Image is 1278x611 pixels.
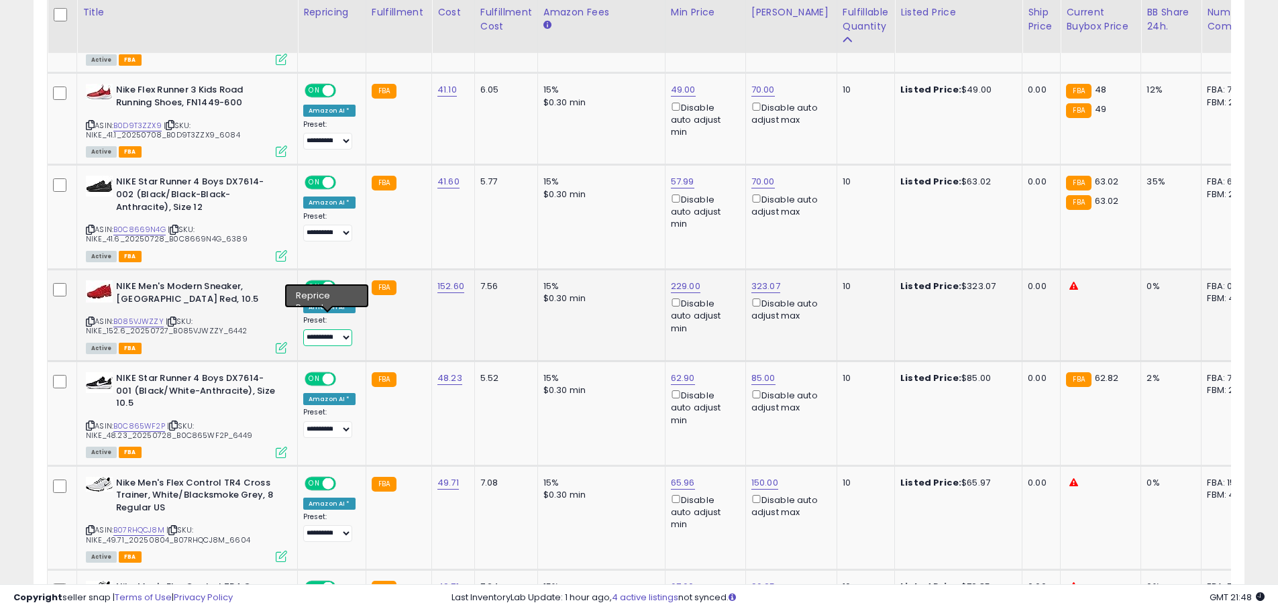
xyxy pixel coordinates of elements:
[86,447,117,458] span: All listings currently available for purchase on Amazon
[116,176,279,217] b: NIKE Star Runner 4 Boys DX7614-002 (Black/Black-Black-Anthracite), Size 12
[303,105,356,117] div: Amazon AI *
[115,591,172,604] a: Terms of Use
[334,282,356,293] span: OFF
[86,551,117,563] span: All listings currently available for purchase on Amazon
[1028,5,1055,34] div: Ship Price
[671,296,735,335] div: Disable auto adjust min
[1207,97,1251,109] div: FBM: 2
[437,5,469,19] div: Cost
[303,5,360,19] div: Repricing
[1028,280,1050,292] div: 0.00
[1095,195,1119,207] span: 63.02
[303,512,356,543] div: Preset:
[671,388,735,427] div: Disable auto adjust min
[116,372,279,413] b: NIKE Star Runner 4 Boys DX7614-001 (Black/White-Anthracite), Size 10.5
[900,372,961,384] b: Listed Price:
[900,476,961,489] b: Listed Price:
[86,176,287,260] div: ASIN:
[751,83,775,97] a: 70.00
[671,372,695,385] a: 62.90
[116,477,279,518] b: Nike Men's Flex Control TR4 Cross Trainer, White/Blacksmoke Grey, 8 Regular US
[1207,5,1256,34] div: Num of Comp.
[543,5,659,19] div: Amazon Fees
[306,85,323,97] span: ON
[334,374,356,385] span: OFF
[119,343,142,354] span: FBA
[1028,176,1050,188] div: 0.00
[843,176,884,188] div: 10
[372,84,396,99] small: FBA
[843,280,884,292] div: 10
[671,100,735,139] div: Disable auto adjust min
[334,177,356,188] span: OFF
[1066,103,1091,118] small: FBA
[306,177,323,188] span: ON
[900,477,1012,489] div: $65.97
[751,192,827,218] div: Disable auto adjust max
[543,19,551,32] small: Amazon Fees.
[1028,477,1050,489] div: 0.00
[480,84,527,96] div: 6.05
[1207,292,1251,304] div: FBM: 4
[843,477,884,489] div: 10
[843,372,884,384] div: 10
[86,477,287,561] div: ASIN:
[86,343,117,354] span: All listings currently available for purchase on Amazon
[303,301,356,313] div: Amazon AI *
[751,5,831,19] div: [PERSON_NAME]
[86,84,287,156] div: ASIN:
[1066,5,1135,34] div: Current Buybox Price
[303,120,356,150] div: Preset:
[543,188,655,201] div: $0.30 min
[303,498,356,510] div: Amazon AI *
[1066,372,1091,387] small: FBA
[303,393,356,405] div: Amazon AI *
[306,374,323,385] span: ON
[671,83,696,97] a: 49.00
[1028,372,1050,384] div: 0.00
[113,524,164,536] a: B07RHQCJ8M
[1147,372,1191,384] div: 2%
[334,478,356,489] span: OFF
[671,492,735,531] div: Disable auto adjust min
[86,176,113,197] img: 31cnc5HKXcL._SL40_.jpg
[86,280,113,302] img: 41ZvWxrTUzL._SL40_.jpg
[900,280,1012,292] div: $323.07
[1207,372,1251,384] div: FBA: 7
[86,477,113,492] img: 412jcrsTWYL._SL40_.jpg
[900,83,961,96] b: Listed Price:
[86,316,247,336] span: | SKU: NIKE_152.6_20250727_B085VJWZZY_6442
[119,447,142,458] span: FBA
[83,5,292,19] div: Title
[1095,175,1119,188] span: 63.02
[1147,176,1191,188] div: 35%
[1147,5,1195,34] div: BB Share 24h.
[113,120,162,131] a: B0D9T3ZZX9
[451,592,1265,604] div: Last InventoryLab Update: 1 hour ago, not synced.
[543,489,655,501] div: $0.30 min
[543,84,655,96] div: 15%
[1147,280,1191,292] div: 0%
[119,146,142,158] span: FBA
[543,97,655,109] div: $0.30 min
[86,280,287,352] div: ASIN:
[900,5,1016,19] div: Listed Price
[174,591,233,604] a: Privacy Policy
[671,5,740,19] div: Min Price
[1095,103,1106,115] span: 49
[543,384,655,396] div: $0.30 min
[372,280,396,295] small: FBA
[480,5,532,34] div: Fulfillment Cost
[671,476,695,490] a: 65.96
[372,5,426,19] div: Fulfillment
[612,591,678,604] a: 4 active listings
[900,175,961,188] b: Listed Price:
[437,280,464,293] a: 152.60
[86,372,113,393] img: 31DF5E97umL._SL40_.jpg
[86,372,287,457] div: ASIN:
[543,372,655,384] div: 15%
[437,372,462,385] a: 48.23
[13,592,233,604] div: seller snap | |
[1147,84,1191,96] div: 12%
[306,478,323,489] span: ON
